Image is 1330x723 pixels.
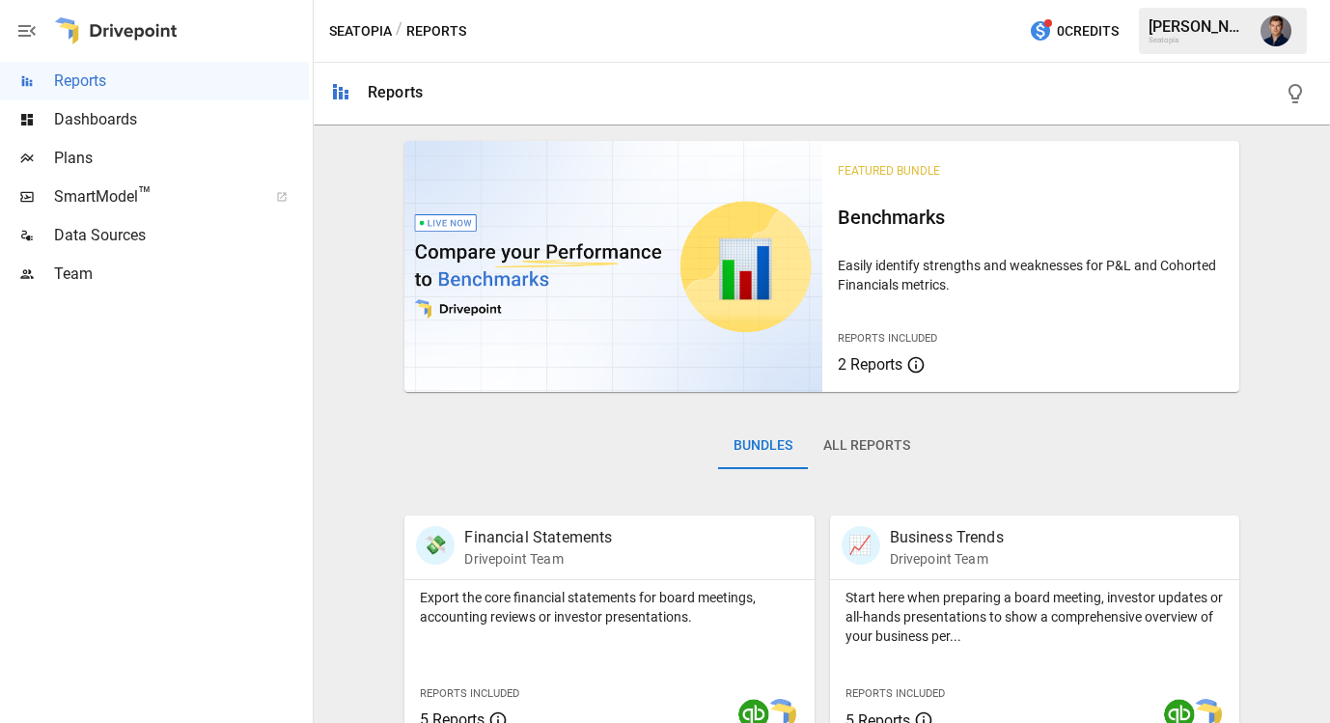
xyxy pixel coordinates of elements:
h6: Benchmarks [838,202,1224,233]
span: SmartModel [54,185,255,209]
p: Export the core financial statements for board meetings, accounting reviews or investor presentat... [420,588,798,626]
p: Drivepoint Team [890,549,1004,569]
div: Reports [368,83,423,101]
button: All Reports [808,423,926,469]
div: 💸 [416,526,455,565]
span: 2 Reports [838,355,902,374]
span: Reports Included [420,687,519,700]
span: ™ [138,182,152,207]
img: Clark Kissiah [1261,15,1291,46]
div: Seatopia [1149,36,1249,44]
div: [PERSON_NAME] [1149,17,1249,36]
span: Dashboards [54,108,309,131]
span: Reports Included [838,332,937,345]
p: Drivepoint Team [464,549,612,569]
p: Start here when preparing a board meeting, investor updates or all-hands presentations to show a ... [845,588,1224,646]
span: Reports Included [845,687,945,700]
span: Featured Bundle [838,164,940,178]
img: video thumbnail [404,141,821,392]
span: Data Sources [54,224,309,247]
span: 0 Credits [1057,19,1119,43]
span: Plans [54,147,309,170]
button: Bundles [718,423,808,469]
p: Easily identify strengths and weaknesses for P&L and Cohorted Financials metrics. [838,256,1224,294]
div: 📈 [842,526,880,565]
div: / [396,19,402,43]
button: Clark Kissiah [1249,4,1303,58]
p: Business Trends [890,526,1004,549]
span: Reports [54,70,309,93]
button: Seatopia [329,19,392,43]
p: Financial Statements [464,526,612,549]
span: Team [54,263,309,286]
button: 0Credits [1021,14,1126,49]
